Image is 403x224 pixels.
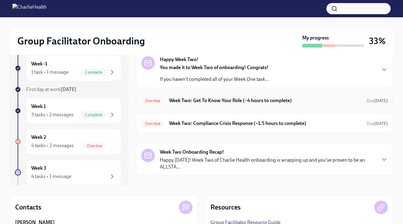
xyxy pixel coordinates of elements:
[367,98,388,104] span: September 22nd, 2025 10:00
[31,103,46,110] h6: Week 1
[31,69,69,76] div: 1 task • 1 message
[169,97,362,104] h6: Week Two: Get To Know Your Role (~4 hours to complete)
[61,86,76,92] strong: [DATE]
[141,118,388,128] a: OverdueWeek Two: Compliance Crisis Response (~1.5 hours to complete)Due[DATE]
[15,160,121,185] a: Week 34 tasks • 1 message
[367,121,388,127] span: September 22nd, 2025 10:00
[15,55,121,81] a: Week -11 task • 1 messageComplete
[210,203,241,212] h4: Resources
[31,60,47,67] h6: Week -1
[160,149,224,156] strong: Week Two Onboarding Recap!
[31,111,74,118] div: 3 tasks • 2 messages
[141,96,388,106] a: OverdueWeek Two: Get To Know Your Role (~4 hours to complete)Due[DATE]
[15,86,121,93] a: First day at work[DATE]
[369,35,386,47] h3: 33%
[31,134,46,141] h6: Week 2
[31,165,46,172] h6: Week 3
[367,98,388,103] span: Due
[160,76,269,83] p: If you haven't completed all of your Week One task...
[302,35,329,41] strong: My progress
[160,64,269,70] strong: You made it to Week Two of onboarding! Congrats!
[15,203,41,212] h4: Contacts
[12,4,47,14] img: CharlieHealth
[141,121,164,126] span: Overdue
[141,98,164,103] span: Overdue
[160,157,375,170] p: Happy [DATE]! Week Two of Charlie Health onboarding is wrapping up and you've proven to be an ALL...
[169,120,362,127] h6: Week Two: Compliance Crisis Response (~1.5 hours to complete)
[367,121,388,126] span: Due
[374,98,388,103] strong: [DATE]
[83,143,106,148] span: Overdue
[31,142,74,149] div: 4 tasks • 2 messages
[31,173,71,180] div: 4 tasks • 1 message
[374,121,388,126] strong: [DATE]
[81,70,106,75] span: Complete
[15,129,121,155] a: Week 24 tasks • 2 messagesOverdue
[160,56,198,63] strong: Happy Week Two!
[26,86,76,92] span: First day at work
[15,98,121,124] a: Week 13 tasks • 2 messagesComplete
[17,35,145,47] h2: Group Facilitator Onboarding
[81,113,106,117] span: Complete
